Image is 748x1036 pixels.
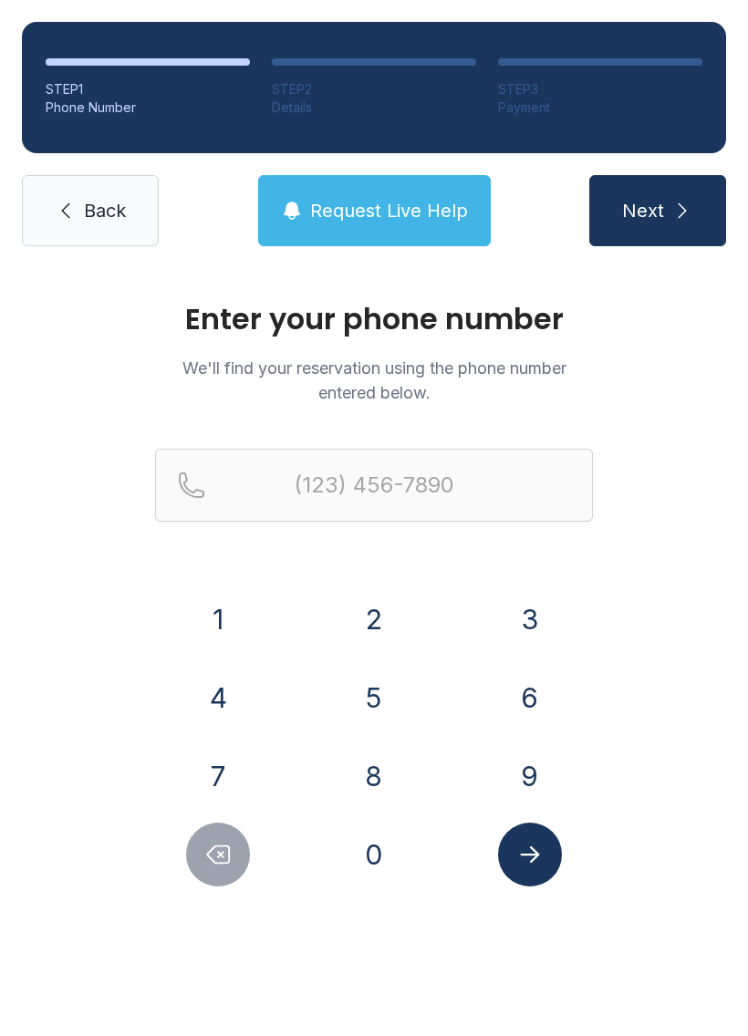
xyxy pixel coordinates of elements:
[342,666,406,730] button: 5
[498,823,562,886] button: Submit lookup form
[498,587,562,651] button: 3
[498,744,562,808] button: 9
[186,666,250,730] button: 4
[498,80,702,98] div: STEP 3
[186,744,250,808] button: 7
[155,305,593,334] h1: Enter your phone number
[186,823,250,886] button: Delete number
[310,198,468,223] span: Request Live Help
[342,823,406,886] button: 0
[272,80,476,98] div: STEP 2
[272,98,476,117] div: Details
[342,587,406,651] button: 2
[498,666,562,730] button: 6
[155,356,593,405] p: We'll find your reservation using the phone number entered below.
[622,198,664,223] span: Next
[342,744,406,808] button: 8
[84,198,126,223] span: Back
[186,587,250,651] button: 1
[46,98,250,117] div: Phone Number
[155,449,593,522] input: Reservation phone number
[498,98,702,117] div: Payment
[46,80,250,98] div: STEP 1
